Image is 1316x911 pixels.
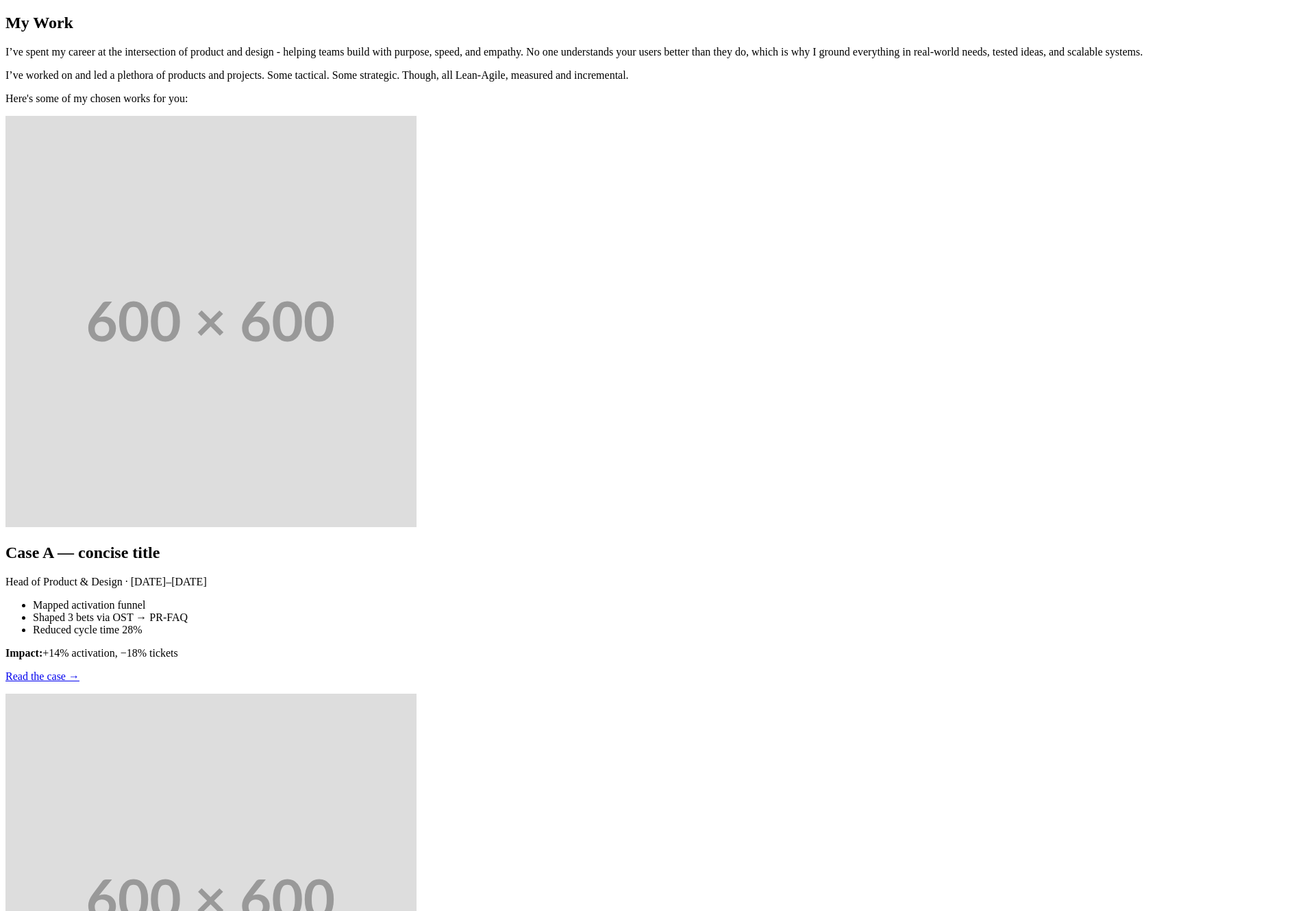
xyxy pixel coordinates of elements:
[5,544,1311,562] h2: Case A — concise title
[33,611,1311,624] li: Shaped 3 bets via OST → PR-FAQ
[5,69,1311,82] p: I’ve worked on and led a plethora of products and projects. Some tactical. Some strategic. Though...
[5,576,1311,588] p: Head of Product & Design · [DATE]–[DATE]
[5,93,1311,105] p: Here's some of my chosen works for you:
[5,14,1311,32] h1: My Work
[5,647,1311,659] p: +14% activation, −18% tickets
[33,599,1311,611] li: Mapped activation funnel
[5,116,417,527] img: Case D placeholder
[5,46,1311,58] p: I’ve spent my career at the intersection of product and design - helping teams build with purpose...
[33,624,1311,636] li: Reduced cycle time 28%
[5,670,79,682] a: Read the case →
[5,647,42,659] strong: Impact:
